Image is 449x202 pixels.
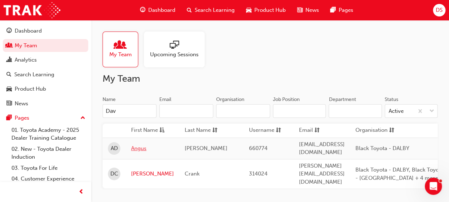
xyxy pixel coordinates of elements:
[3,111,88,125] button: Pages
[240,3,291,18] a: car-iconProduct Hub
[4,2,60,18] img: Trak
[433,4,445,16] button: DS
[6,115,12,121] span: pages-icon
[3,97,88,110] a: News
[6,28,12,34] span: guage-icon
[80,114,85,123] span: up-icon
[6,101,12,107] span: news-icon
[15,56,37,64] div: Analytics
[185,145,228,151] span: [PERSON_NAME]
[330,6,336,15] span: pages-icon
[299,141,345,156] span: [EMAIL_ADDRESS][DOMAIN_NAME]
[355,126,395,135] button: Organisationsorting-icon
[15,85,46,93] div: Product Hub
[185,126,211,135] span: Last Name
[425,178,442,195] iframe: Intercom live chat
[148,6,175,14] span: Dashboard
[131,144,174,153] a: Angus
[216,104,270,118] input: Organisation
[325,3,359,18] a: pages-iconPages
[159,104,213,118] input: Email
[6,86,12,92] span: car-icon
[159,126,165,135] span: asc-icon
[273,96,300,103] div: Job Position
[144,32,210,67] a: Upcoming Sessions
[103,73,438,85] h2: My Team
[3,23,88,111] button: DashboardMy TeamAnalyticsSearch LearningProduct HubNews
[329,96,356,103] div: Department
[140,6,145,15] span: guage-icon
[355,126,388,135] span: Organisation
[6,43,12,49] span: people-icon
[9,125,88,144] a: 01. Toyota Academy - 2025 Dealer Training Catalogue
[14,71,54,79] div: Search Learning
[249,170,268,177] span: 314024
[109,50,132,59] span: My Team
[9,163,88,174] a: 03. Toyota For Life
[185,170,200,177] span: Crank
[436,6,443,14] span: DS
[276,126,281,135] span: sorting-icon
[3,53,88,67] a: Analytics
[3,82,88,96] a: Product Hub
[273,104,326,118] input: Job Position
[131,170,174,178] a: [PERSON_NAME]
[3,39,88,52] a: My Team
[150,50,199,59] span: Upcoming Sessions
[355,167,444,181] span: Black Toyota - DALBY, Black Toyota - [GEOGRAPHIC_DATA] + 4 more
[195,6,235,14] span: Search Learning
[170,40,179,50] span: sessionType_ONLINE_URL-icon
[15,27,42,35] div: Dashboard
[389,126,394,135] span: sorting-icon
[79,188,84,197] span: prev-icon
[299,126,338,135] button: Emailsorting-icon
[15,100,28,108] div: News
[6,72,11,78] span: search-icon
[385,96,398,103] div: Status
[181,3,240,18] a: search-iconSearch Learning
[299,163,345,185] span: [PERSON_NAME][EMAIL_ADDRESS][DOMAIN_NAME]
[291,3,325,18] a: news-iconNews
[329,104,381,118] input: Department
[9,144,88,163] a: 02. New - Toyota Dealer Induction
[3,24,88,38] a: Dashboard
[355,145,409,151] span: Black Toyota - DALBY
[103,32,144,67] a: My Team
[429,107,434,116] span: down-icon
[314,126,320,135] span: sorting-icon
[249,126,274,135] span: Username
[187,6,192,15] span: search-icon
[339,6,353,14] span: Pages
[246,6,251,15] span: car-icon
[389,107,404,115] div: Active
[297,6,303,15] span: news-icon
[9,173,88,184] a: 04. Customer Experience
[254,6,286,14] span: Product Hub
[249,126,288,135] button: Usernamesorting-icon
[299,126,313,135] span: Email
[159,96,171,103] div: Email
[249,145,268,151] span: 660774
[185,126,224,135] button: Last Namesorting-icon
[131,126,158,135] span: First Name
[103,104,156,118] input: Name
[116,40,125,50] span: people-icon
[3,68,88,81] a: Search Learning
[6,57,12,63] span: chart-icon
[110,170,118,178] span: DC
[111,144,118,153] span: AD
[15,114,29,122] div: Pages
[103,96,116,103] div: Name
[216,96,244,103] div: Organisation
[212,126,218,135] span: sorting-icon
[305,6,319,14] span: News
[134,3,181,18] a: guage-iconDashboard
[131,126,170,135] button: First Nameasc-icon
